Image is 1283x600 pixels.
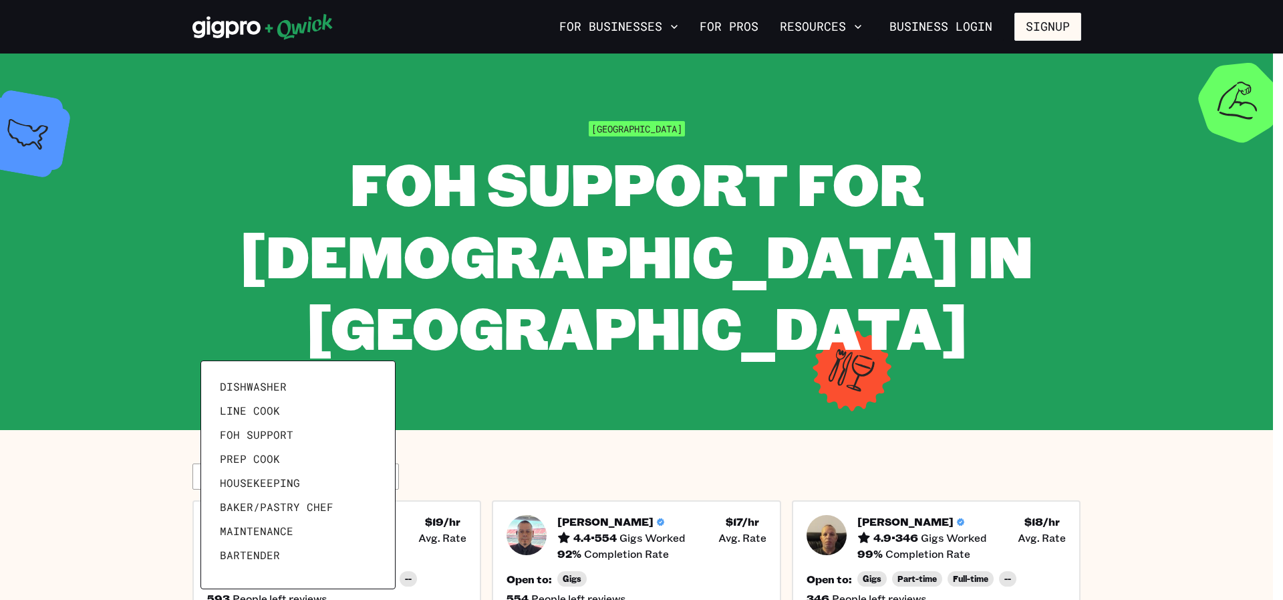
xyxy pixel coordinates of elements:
[215,375,382,575] ul: View different position
[220,380,287,393] span: Dishwasher
[220,500,333,514] span: Baker/Pastry Chef
[220,452,280,466] span: Prep Cook
[220,428,293,441] span: FOH Support
[220,548,280,562] span: Bartender
[220,404,280,417] span: Line Cook
[220,524,293,538] span: Maintenance
[220,573,267,586] span: Barback
[220,476,300,490] span: Housekeeping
